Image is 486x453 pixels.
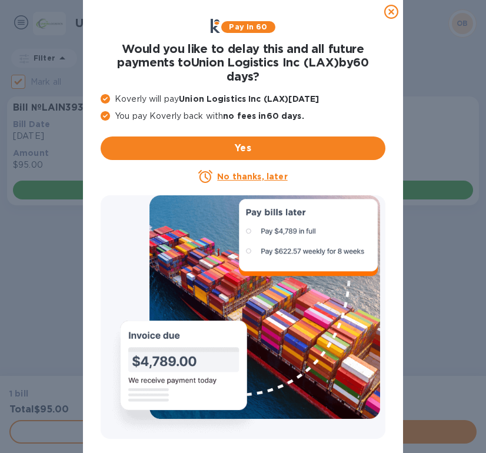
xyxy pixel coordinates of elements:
button: Yes [101,136,385,160]
b: no fees in 60 days . [223,111,304,121]
b: Union Logistics Inc (LAX) [DATE] [179,94,319,104]
p: Koverly will pay [101,93,385,105]
b: Pay in 60 [229,22,267,31]
h1: Would you like to delay this and all future payments to Union Logistics Inc (LAX) by 60 days ? [101,42,385,84]
p: You pay Koverly back with [101,110,385,122]
u: No thanks, later [217,172,287,181]
span: Yes [110,141,376,155]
